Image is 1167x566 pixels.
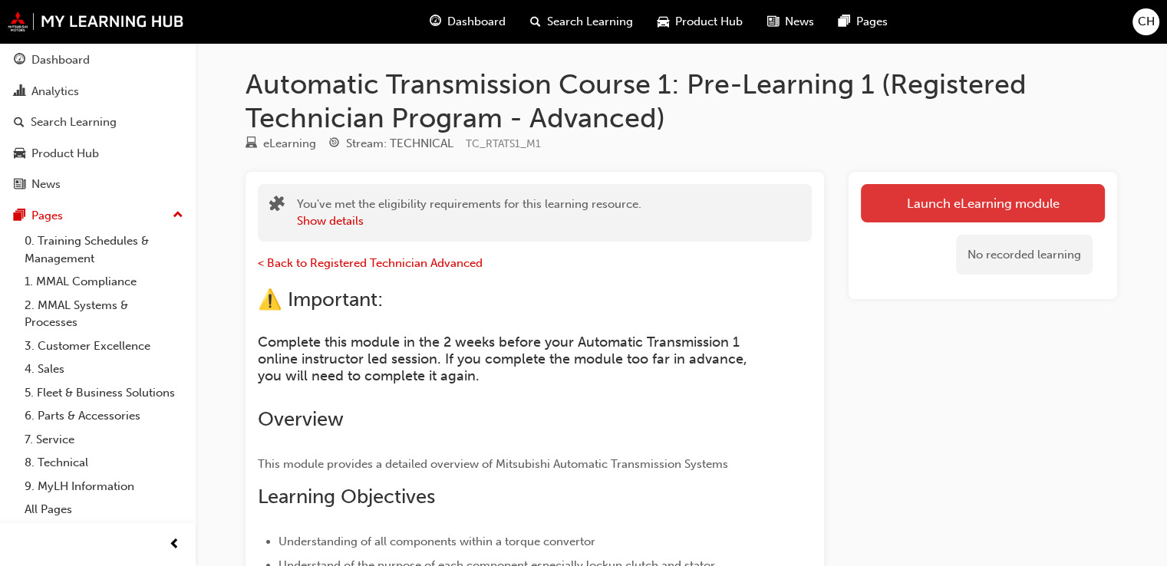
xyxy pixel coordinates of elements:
[14,209,25,223] span: pages-icon
[430,12,441,31] span: guage-icon
[6,202,190,230] button: Pages
[767,12,779,31] span: news-icon
[258,256,483,270] a: < Back to Registered Technician Advanced
[246,137,257,151] span: learningResourceType_ELEARNING-icon
[675,13,743,31] span: Product Hub
[31,83,79,100] div: Analytics
[18,498,190,522] a: All Pages
[658,12,669,31] span: car-icon
[1132,8,1159,35] button: CH
[169,535,180,554] span: prev-icon
[447,13,506,31] span: Dashboard
[6,108,190,137] a: Search Learning
[328,134,453,153] div: Stream
[246,134,316,153] div: Type
[31,51,90,69] div: Dashboard
[14,178,25,192] span: news-icon
[31,207,63,225] div: Pages
[18,475,190,499] a: 9. MyLH Information
[1138,13,1155,31] span: CH
[258,334,751,383] span: Complete this module in the 2 weeks before your Automatic Transmission 1 online instructor led se...
[18,451,190,475] a: 8. Technical
[346,135,453,153] div: Stream: TECHNICAL
[14,54,25,67] span: guage-icon
[6,77,190,106] a: Analytics
[269,197,285,215] span: puzzle-icon
[258,288,383,311] span: ⚠️ Important:
[31,145,99,163] div: Product Hub
[6,140,190,168] a: Product Hub
[14,85,25,99] span: chart-icon
[246,67,1117,134] h1: Automatic Transmission Course 1: Pre-Learning 1 (Registered Technician Program - Advanced)
[956,235,1093,275] div: No recorded learning
[826,6,900,38] a: pages-iconPages
[839,12,850,31] span: pages-icon
[18,229,190,270] a: 0. Training Schedules & Management
[856,13,888,31] span: Pages
[18,381,190,405] a: 5. Fleet & Business Solutions
[466,137,541,150] span: Learning resource code
[14,116,25,130] span: search-icon
[417,6,518,38] a: guage-iconDashboard
[547,13,633,31] span: Search Learning
[18,404,190,428] a: 6. Parts & Accessories
[6,43,190,202] button: DashboardAnalyticsSearch LearningProduct HubNews
[31,176,61,193] div: News
[755,6,826,38] a: news-iconNews
[14,147,25,161] span: car-icon
[18,294,190,334] a: 2. MMAL Systems & Processes
[18,357,190,381] a: 4. Sales
[258,457,728,471] span: This module provides a detailed overview of Mitsubishi Automatic Transmission Systems
[518,6,645,38] a: search-iconSearch Learning
[785,13,814,31] span: News
[297,212,364,230] button: Show details
[173,206,183,225] span: up-icon
[279,535,595,548] span: Understanding of all components within a torque convertor
[8,12,184,31] img: mmal
[258,485,435,508] span: Learning Objectives
[18,334,190,358] a: 3. Customer Excellence
[18,270,190,294] a: 1. MMAL Compliance
[645,6,755,38] a: car-iconProduct Hub
[263,135,316,153] div: eLearning
[328,137,340,151] span: target-icon
[18,428,190,452] a: 7. Service
[6,170,190,199] a: News
[297,196,641,230] div: You've met the eligibility requirements for this learning resource.
[6,46,190,74] a: Dashboard
[258,407,344,431] span: Overview
[31,114,117,131] div: Search Learning
[530,12,541,31] span: search-icon
[861,184,1105,222] a: Launch eLearning module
